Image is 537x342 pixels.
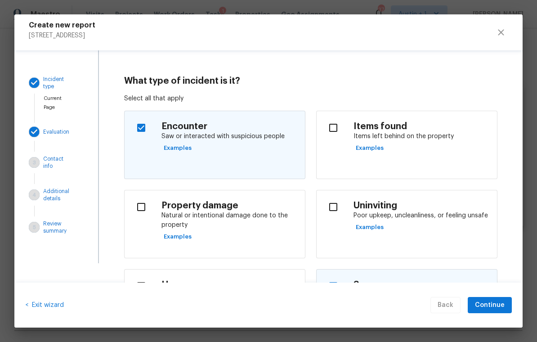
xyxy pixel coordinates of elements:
p: Contact info [43,155,73,170]
button: close [490,22,512,43]
span: Exit wizard [28,302,64,308]
h4: Home access [161,279,298,291]
span: Examples [356,222,384,233]
p: Review summary [43,220,73,234]
p: Incident type [43,76,73,90]
button: Examples [161,141,194,155]
button: Examples [354,141,386,155]
button: Incident type [25,72,76,94]
span: Continue [475,300,505,311]
h4: Scam [354,279,490,291]
span: Examples [164,232,192,242]
text: 5 [33,225,36,230]
p: [STREET_ADDRESS] [29,29,95,39]
button: Additional details [25,184,76,206]
div: < [25,297,64,314]
button: Examples [161,230,194,244]
p: Select all that apply [124,94,497,103]
button: Evaluation [25,123,76,141]
p: Evaluation [43,128,69,135]
p: Saw or interacted with suspicious people [161,132,298,141]
button: Examples [354,220,386,234]
text: 4 [33,193,36,198]
button: Review summary [25,216,76,238]
h4: Uninviting [354,200,490,211]
span: Examples [164,143,192,153]
h4: Encounter [161,121,298,132]
h4: Items found [354,121,490,132]
p: Additional details [43,188,73,202]
h5: Create new report [29,22,95,29]
text: 3 [33,160,36,165]
p: Items left behind on the property [354,132,490,141]
h4: What type of incident is it? [124,76,497,87]
span: Examples [356,143,384,153]
span: Current Page [44,96,62,110]
p: Natural or intentional damage done to the property [161,211,298,230]
button: Continue [468,297,512,314]
h4: Property damage [161,200,298,211]
button: Contact info [25,152,76,173]
p: Poor upkeep, uncleanliness, or feeling unsafe [354,211,490,220]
